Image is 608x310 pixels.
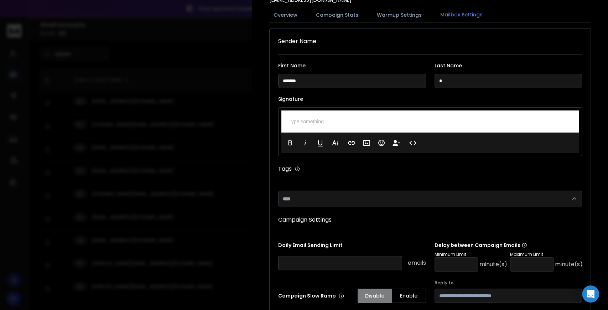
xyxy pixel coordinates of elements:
[278,242,426,252] p: Daily Email Sending Limit
[358,289,392,303] button: Disable
[408,259,426,267] p: emails
[373,7,426,23] button: Warmup Settings
[435,252,507,257] p: Minimum Limit
[406,136,420,150] button: Code View
[328,136,342,150] button: More Text
[269,7,302,23] button: Overview
[278,216,582,224] h1: Campaign Settings
[479,260,507,269] p: minute(s)
[582,285,599,303] div: Open Intercom Messenger
[510,252,583,257] p: Maximum Limit
[555,260,583,269] p: minute(s)
[436,7,487,23] button: Mailbox Settings
[345,136,358,150] button: Insert Link (Ctrl+K)
[278,37,582,46] h1: Sender Name
[298,136,312,150] button: Italic (Ctrl+I)
[375,136,388,150] button: Emoticons
[278,165,292,173] h1: Tags
[312,7,363,23] button: Campaign Stats
[313,136,327,150] button: Underline (Ctrl+U)
[392,289,426,303] button: Enable
[360,136,373,150] button: Insert Image (Ctrl+P)
[435,63,582,68] label: Last Name
[278,292,344,299] p: Campaign Slow Ramp
[278,97,582,102] label: Signature
[435,280,582,286] label: Reply to
[278,63,426,68] label: First Name
[284,136,297,150] button: Bold (Ctrl+B)
[435,242,583,249] p: Delay between Campaign Emails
